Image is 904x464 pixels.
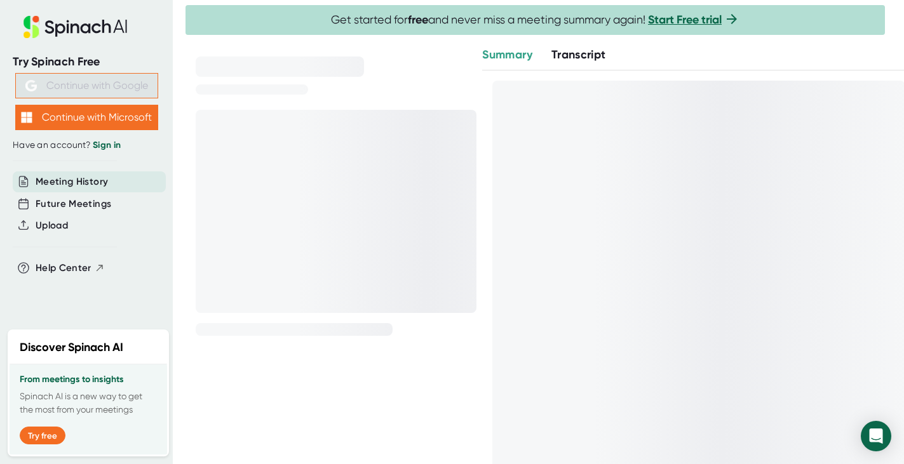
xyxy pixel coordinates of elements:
[331,13,739,27] span: Get started for and never miss a meeting summary again!
[648,13,722,27] a: Start Free trial
[20,427,65,444] button: Try free
[15,73,158,98] button: Continue with Google
[13,140,160,151] div: Have an account?
[36,261,91,275] span: Help Center
[36,261,105,275] button: Help Center
[20,390,157,416] p: Spinach AI is a new way to get the most from your meetings
[93,140,121,150] a: Sign in
[482,48,532,62] span: Summary
[36,218,68,233] button: Upload
[20,339,123,356] h2: Discover Spinach AI
[36,197,111,211] button: Future Meetings
[20,375,157,385] h3: From meetings to insights
[551,48,606,62] span: Transcript
[408,13,428,27] b: free
[861,421,891,451] div: Open Intercom Messenger
[482,46,532,63] button: Summary
[25,80,37,91] img: Aehbyd4JwY73AAAAAElFTkSuQmCC
[551,46,606,63] button: Transcript
[36,175,108,189] button: Meeting History
[13,55,160,69] div: Try Spinach Free
[15,105,158,130] button: Continue with Microsoft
